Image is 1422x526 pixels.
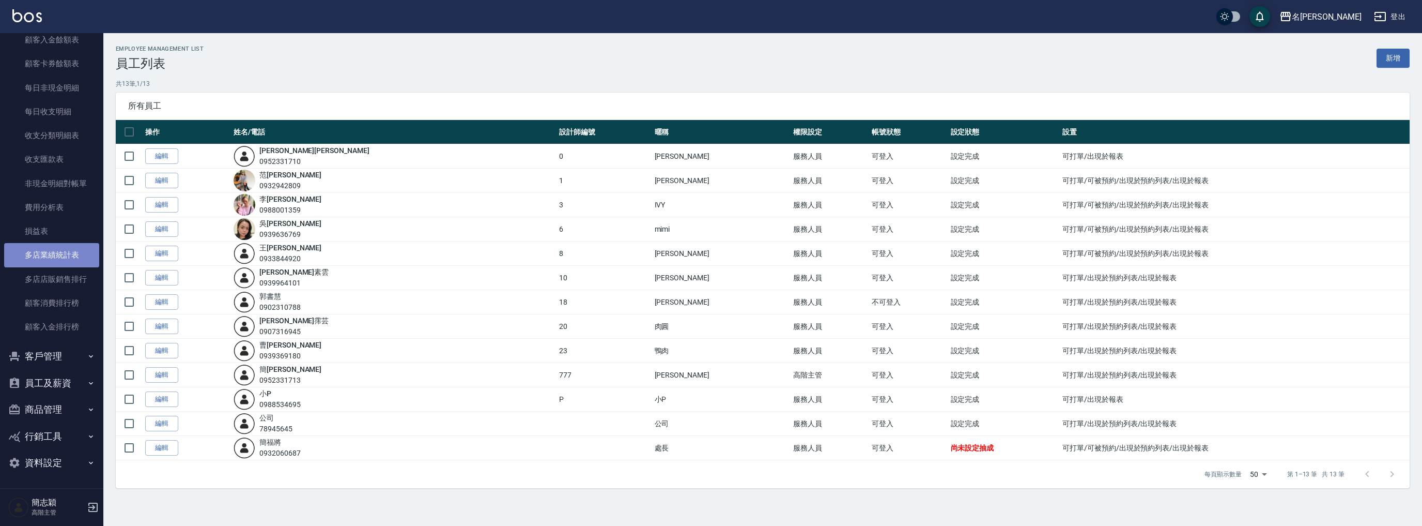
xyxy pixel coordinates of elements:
td: 設定完成 [948,266,1060,290]
div: 名[PERSON_NAME] [1292,10,1362,23]
td: 設定完成 [948,387,1060,412]
img: user-login-man-human-body-mobile-person-512.png [234,413,255,434]
a: 編輯 [145,270,178,286]
a: 編輯 [145,440,178,456]
td: 設定完成 [948,144,1060,169]
div: 78945645 [259,424,292,434]
div: 0952331710 [259,156,369,167]
a: 編輯 [145,416,178,432]
a: 王[PERSON_NAME] [259,244,321,252]
td: 777 [557,363,652,387]
th: 設計師編號 [557,120,652,144]
a: 多店店販銷售排行 [4,267,99,291]
td: 高階主管 [791,363,869,387]
td: [PERSON_NAME] [652,144,791,169]
p: 第 1–13 筆 共 13 筆 [1287,470,1344,479]
td: P [557,387,652,412]
td: 可打單/出現於報表 [1060,387,1410,412]
td: 小P [652,387,791,412]
td: 可打單/可被預約/出現於預約列表/出現於報表 [1060,436,1410,460]
td: 8 [557,242,652,266]
img: Logo [12,9,42,22]
a: 損益表 [4,219,99,243]
button: 員工及薪資 [4,370,99,397]
a: 簡[PERSON_NAME] [259,365,321,373]
button: 登出 [1370,7,1410,26]
td: 1 [557,169,652,193]
td: 設定完成 [948,314,1060,339]
td: 服務人員 [791,242,869,266]
th: 設定狀態 [948,120,1060,144]
td: 設定完成 [948,193,1060,217]
a: 編輯 [145,294,178,310]
td: 可登入 [869,363,948,387]
a: 編輯 [145,367,178,383]
td: 服務人員 [791,290,869,314]
td: 設定完成 [948,363,1060,387]
td: 肉圓 [652,314,791,339]
td: 服務人員 [791,217,869,242]
p: 每頁顯示數量 [1204,470,1242,479]
a: 顧客消費排行榜 [4,291,99,315]
div: 50 [1246,460,1271,488]
td: 可登入 [869,314,948,339]
a: 編輯 [145,319,178,335]
a: 郭書慧 [259,292,281,300]
td: 10 [557,266,652,290]
a: 收支匯款表 [4,147,99,171]
td: 服務人員 [791,412,869,436]
a: 編輯 [145,392,178,408]
td: 服務人員 [791,314,869,339]
button: save [1249,6,1270,27]
div: 0933844920 [259,253,321,264]
td: 設定完成 [948,169,1060,193]
a: 編輯 [145,197,178,213]
td: 6 [557,217,652,242]
td: 可打單/出現於報表 [1060,144,1410,169]
img: Person [8,497,29,518]
td: 18 [557,290,652,314]
a: 吳[PERSON_NAME] [259,219,321,228]
td: 23 [557,339,652,363]
img: avatar.jpeg [234,218,255,240]
th: 操作 [143,120,231,144]
td: 可登入 [869,266,948,290]
h3: 員工列表 [116,56,204,71]
div: 0988001359 [259,205,321,216]
img: user-login-man-human-body-mobile-person-512.png [234,388,255,410]
td: 可登入 [869,412,948,436]
a: 多店業績統計表 [4,243,99,267]
a: 編輯 [145,246,178,262]
td: 20 [557,314,652,339]
a: 范[PERSON_NAME] [259,171,321,179]
h2: Employee Management List [116,46,204,52]
div: 0902310788 [259,302,301,313]
img: avatar.jpeg [234,170,255,191]
th: 設置 [1060,120,1410,144]
a: 編輯 [145,173,178,189]
img: user-login-man-human-body-mobile-person-512.png [234,437,255,459]
a: 費用分析表 [4,196,99,219]
td: [PERSON_NAME] [652,169,791,193]
th: 權限設定 [791,120,869,144]
img: avatar.jpeg [234,194,255,216]
td: 可登入 [869,144,948,169]
td: 可打單/可被預約/出現於預約列表/出現於報表 [1060,193,1410,217]
td: IVY [652,193,791,217]
a: 每日非現金明細 [4,76,99,100]
td: 可登入 [869,169,948,193]
td: 可打單/出現於預約列表/出現於報表 [1060,266,1410,290]
img: user-login-man-human-body-mobile-person-512.png [234,340,255,362]
button: 客戶管理 [4,343,99,370]
td: 服務人員 [791,144,869,169]
a: 新增 [1377,49,1410,68]
a: 顧客卡券餘額表 [4,52,99,76]
td: 設定完成 [948,339,1060,363]
div: 0952331713 [259,375,321,386]
button: 資料設定 [4,449,99,476]
td: 公司 [652,412,791,436]
a: 編輯 [145,148,178,164]
td: [PERSON_NAME] [652,363,791,387]
td: 處長 [652,436,791,460]
img: user-login-man-human-body-mobile-person-512.png [234,315,255,337]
